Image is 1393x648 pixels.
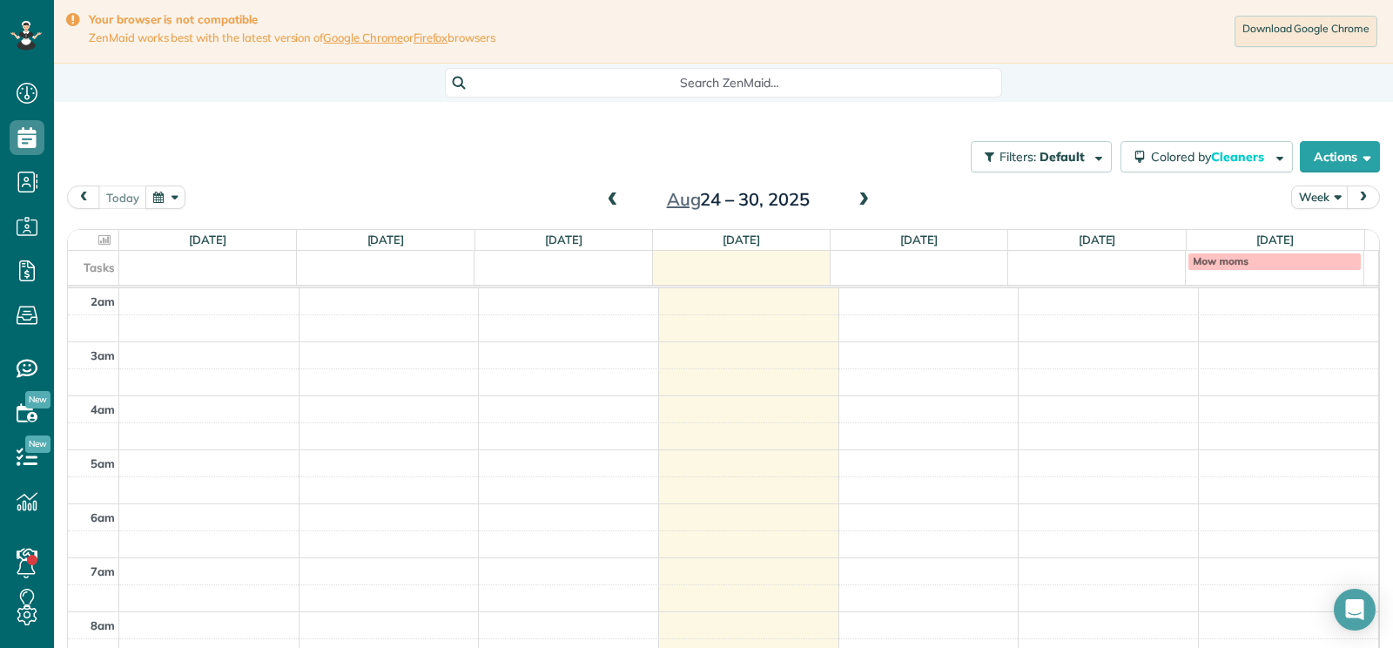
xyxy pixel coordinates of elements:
[1193,254,1248,267] span: Mow moms
[91,456,115,470] span: 5am
[900,233,938,246] a: [DATE]
[1211,149,1267,165] span: Cleaners
[1256,233,1294,246] a: [DATE]
[1120,141,1293,172] button: Colored byCleaners
[1151,149,1270,165] span: Colored by
[999,149,1036,165] span: Filters:
[414,30,448,44] a: Firefox
[89,12,495,27] strong: Your browser is not compatible
[1347,186,1380,209] button: next
[723,233,760,246] a: [DATE]
[1300,141,1380,172] button: Actions
[971,141,1112,172] button: Filters: Default
[89,30,495,45] span: ZenMaid works best with the latest version of or browsers
[667,188,701,210] span: Aug
[367,233,405,246] a: [DATE]
[323,30,403,44] a: Google Chrome
[1235,16,1377,47] a: Download Google Chrome
[629,190,847,209] h2: 24 – 30, 2025
[1079,233,1116,246] a: [DATE]
[91,564,115,578] span: 7am
[25,391,50,408] span: New
[91,510,115,524] span: 6am
[91,294,115,308] span: 2am
[1040,149,1086,165] span: Default
[545,233,582,246] a: [DATE]
[98,186,147,209] button: today
[25,435,50,453] span: New
[189,233,226,246] a: [DATE]
[67,186,100,209] button: prev
[962,141,1112,172] a: Filters: Default
[1334,589,1376,631] div: Open Intercom Messenger
[1291,186,1349,209] button: Week
[91,618,115,632] span: 8am
[91,402,115,416] span: 4am
[91,348,115,362] span: 3am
